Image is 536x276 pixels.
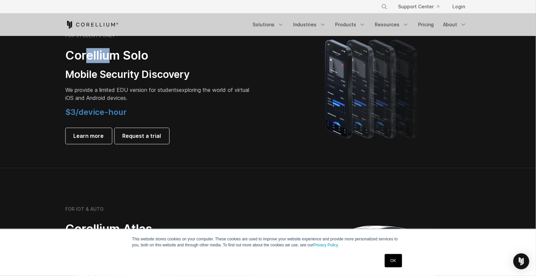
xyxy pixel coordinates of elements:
[132,236,404,248] p: This website stores cookies on your computer. These cookies are used to improve your website expe...
[249,19,471,31] div: Navigation Menu
[385,254,402,267] a: OK
[312,30,433,147] img: A lineup of four iPhone models becoming more gradient and blurred
[66,21,119,29] a: Corellium Home
[289,19,330,31] a: Industries
[66,108,127,117] span: $3/device-hour
[393,1,445,13] a: Support Center
[66,206,104,212] h6: FOR IOT & AUTO
[123,132,161,140] span: Request a trial
[66,48,252,63] h2: Corellium Solo
[373,1,471,13] div: Navigation Menu
[115,128,169,144] a: Request a trial
[66,87,179,94] span: We provide a limited EDU version for students
[313,243,339,247] a: Privacy Policy.
[378,1,390,13] button: Search
[439,19,471,31] a: About
[66,128,112,144] a: Learn more
[66,86,252,102] p: exploring the world of virtual iOS and Android devices.
[66,222,252,237] h2: Corellium Atlas
[447,1,471,13] a: Login
[513,253,529,269] div: Open Intercom Messenger
[331,19,370,31] a: Products
[66,69,252,81] h3: Mobile Security Discovery
[74,132,104,140] span: Learn more
[371,19,413,31] a: Resources
[414,19,438,31] a: Pricing
[66,33,116,39] h6: FOR STUDENTS ONLY
[249,19,288,31] a: Solutions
